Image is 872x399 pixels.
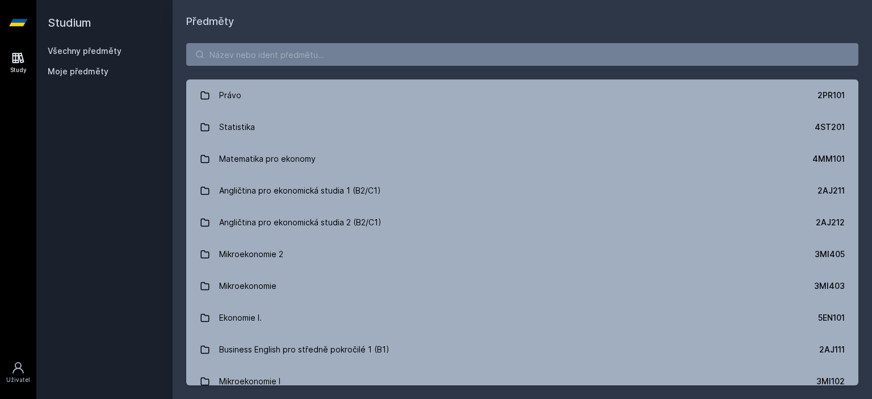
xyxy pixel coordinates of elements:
div: 4MM101 [812,153,845,165]
div: Angličtina pro ekonomická studia 2 (B2/C1) [219,211,381,234]
a: Uživatel [2,355,34,390]
div: Angličtina pro ekonomická studia 1 (B2/C1) [219,179,381,202]
div: Business English pro středně pokročilé 1 (B1) [219,338,389,361]
div: 2AJ111 [819,344,845,355]
div: 2AJ212 [816,217,845,228]
div: 3MI102 [816,376,845,387]
div: 3MI405 [815,249,845,260]
a: Business English pro středně pokročilé 1 (B1) 2AJ111 [186,334,858,366]
div: 4ST201 [815,121,845,133]
a: Statistika 4ST201 [186,111,858,143]
div: Statistika [219,116,255,138]
div: 3MI403 [814,280,845,292]
div: 5EN101 [818,312,845,324]
div: Mikroekonomie I [219,370,280,393]
div: Ekonomie I. [219,306,262,329]
div: Uživatel [6,376,30,384]
a: Angličtina pro ekonomická studia 2 (B2/C1) 2AJ212 [186,207,858,238]
div: 2AJ211 [817,185,845,196]
a: Mikroekonomie I 3MI102 [186,366,858,397]
div: Mikroekonomie 2 [219,243,283,266]
a: Mikroekonomie 3MI403 [186,270,858,302]
div: Mikroekonomie [219,275,276,297]
a: Mikroekonomie 2 3MI405 [186,238,858,270]
a: Matematika pro ekonomy 4MM101 [186,143,858,175]
a: Angličtina pro ekonomická studia 1 (B2/C1) 2AJ211 [186,175,858,207]
div: Matematika pro ekonomy [219,148,316,170]
a: Ekonomie I. 5EN101 [186,302,858,334]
